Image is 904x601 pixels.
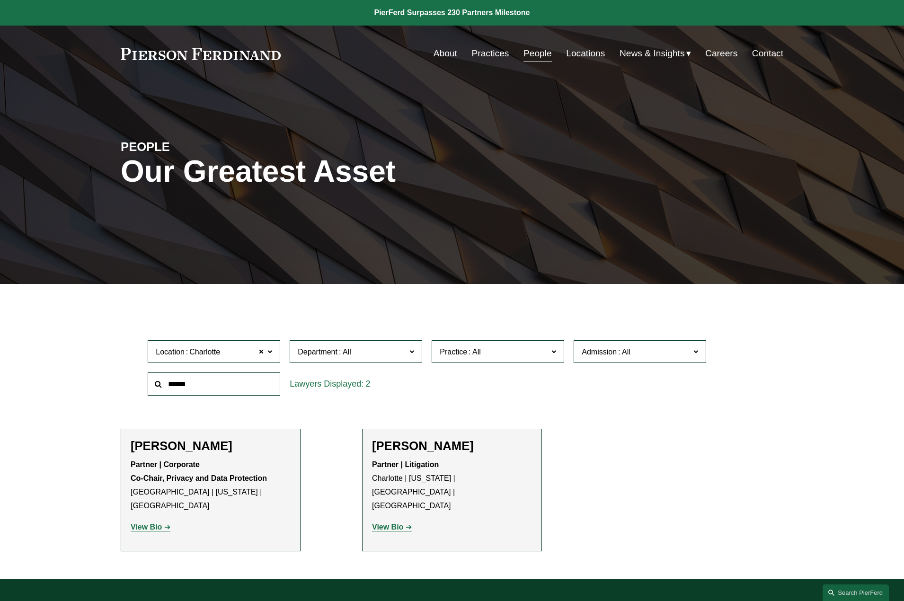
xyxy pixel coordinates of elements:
[752,44,783,62] a: Contact
[156,348,185,356] span: Location
[372,458,532,513] p: Charlotte | [US_STATE] | [GEOGRAPHIC_DATA] | [GEOGRAPHIC_DATA]
[823,584,889,601] a: Search this site
[620,45,685,62] span: News & Insights
[372,523,403,531] strong: View Bio
[365,379,370,389] span: 2
[131,439,291,453] h2: [PERSON_NAME]
[620,44,691,62] a: folder dropdown
[189,346,220,358] span: Charlotte
[131,523,162,531] strong: View Bio
[121,139,286,154] h4: PEOPLE
[131,458,291,513] p: [GEOGRAPHIC_DATA] | [US_STATE] | [GEOGRAPHIC_DATA]
[372,460,439,468] strong: Partner | Litigation
[434,44,457,62] a: About
[566,44,605,62] a: Locations
[372,439,532,453] h2: [PERSON_NAME]
[523,44,552,62] a: People
[582,348,617,356] span: Admission
[131,460,267,482] strong: Partner | Corporate Co-Chair, Privacy and Data Protection
[472,44,509,62] a: Practices
[440,348,467,356] span: Practice
[705,44,737,62] a: Careers
[372,523,412,531] a: View Bio
[298,348,337,356] span: Department
[131,523,170,531] a: View Bio
[121,154,562,189] h1: Our Greatest Asset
